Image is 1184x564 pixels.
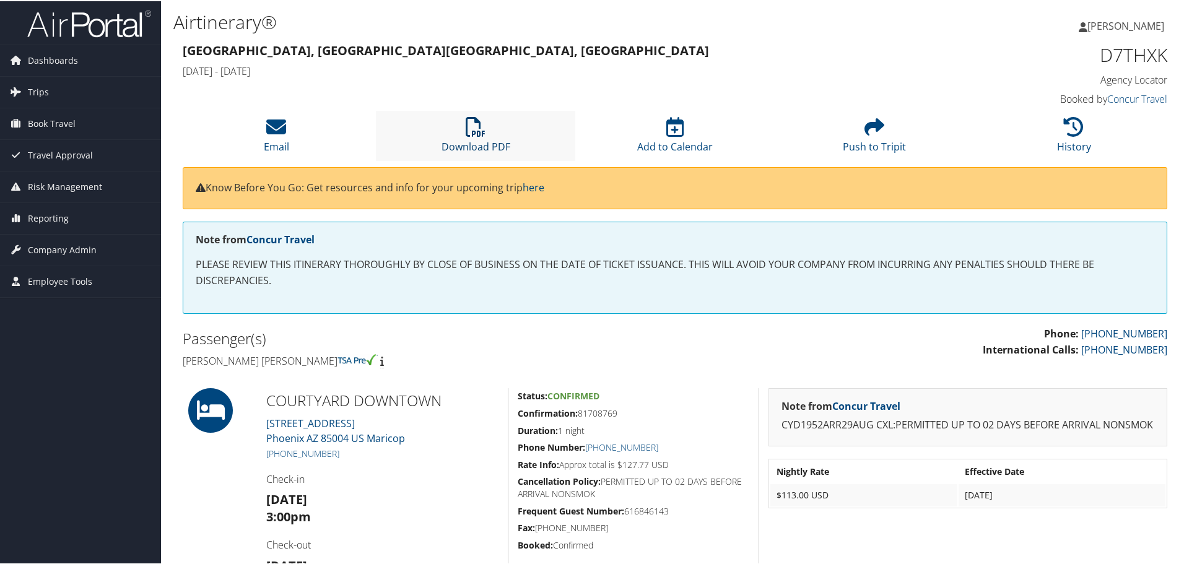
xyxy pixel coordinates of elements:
strong: Cancellation Policy: [518,474,601,486]
h5: 1 night [518,423,749,436]
h5: Approx total is $127.77 USD [518,458,749,470]
a: Push to Tripit [843,123,906,152]
span: Trips [28,76,49,106]
span: [PERSON_NAME] [1087,18,1164,32]
strong: 3:00pm [266,507,311,524]
h5: PERMITTED UP TO 02 DAYS BEFORE ARRIVAL NONSMOK [518,474,749,498]
a: [PHONE_NUMBER] [585,440,658,452]
p: PLEASE REVIEW THIS ITINERARY THOROUGHLY BY CLOSE OF BUSINESS ON THE DATE OF TICKET ISSUANCE. THIS... [196,256,1154,287]
h1: Airtinerary® [173,8,842,34]
td: $113.00 USD [770,483,957,505]
a: History [1057,123,1091,152]
a: Concur Travel [832,398,900,412]
th: Nightly Rate [770,459,957,482]
img: tsa-precheck.png [337,353,378,364]
h1: D7THXK [935,41,1167,67]
h5: 616846143 [518,504,749,516]
a: [PHONE_NUMBER] [1081,326,1167,339]
strong: Booked: [518,538,553,550]
a: [STREET_ADDRESS]Phoenix AZ 85004 US Maricop [266,415,405,444]
p: Know Before You Go: Get resources and info for your upcoming trip [196,179,1154,195]
a: [PHONE_NUMBER] [266,446,339,458]
h4: [DATE] - [DATE] [183,63,916,77]
h4: Check-in [266,471,498,485]
a: Add to Calendar [637,123,713,152]
strong: Rate Info: [518,458,559,469]
img: airportal-logo.png [27,8,151,37]
span: Company Admin [28,233,97,264]
a: [PERSON_NAME] [1079,6,1177,43]
h4: Booked by [935,91,1167,105]
span: Employee Tools [28,265,92,296]
span: Confirmed [547,389,599,401]
h4: [PERSON_NAME] [PERSON_NAME] [183,353,666,367]
a: Concur Travel [246,232,315,245]
h5: Confirmed [518,538,749,550]
h4: Agency Locator [935,72,1167,85]
h5: [PHONE_NUMBER] [518,521,749,533]
a: Download PDF [442,123,510,152]
strong: [GEOGRAPHIC_DATA], [GEOGRAPHIC_DATA] [GEOGRAPHIC_DATA], [GEOGRAPHIC_DATA] [183,41,709,58]
strong: Note from [196,232,315,245]
h2: Passenger(s) [183,327,666,348]
a: here [523,180,544,193]
span: Dashboards [28,44,78,75]
h2: COURTYARD DOWNTOWN [266,389,498,410]
strong: [DATE] [266,490,307,506]
strong: Phone: [1044,326,1079,339]
strong: Status: [518,389,547,401]
span: Reporting [28,202,69,233]
strong: International Calls: [983,342,1079,355]
strong: Note from [781,398,900,412]
strong: Duration: [518,423,558,435]
a: Email [264,123,289,152]
strong: Confirmation: [518,406,578,418]
span: Risk Management [28,170,102,201]
p: CYD1952ARR29AUG CXL:PERMITTED UP TO 02 DAYS BEFORE ARRIVAL NONSMOK [781,416,1154,432]
a: Concur Travel [1107,91,1167,105]
th: Effective Date [959,459,1165,482]
td: [DATE] [959,483,1165,505]
h5: 81708769 [518,406,749,419]
strong: Frequent Guest Number: [518,504,624,516]
span: Book Travel [28,107,76,138]
span: Travel Approval [28,139,93,170]
a: [PHONE_NUMBER] [1081,342,1167,355]
strong: Phone Number: [518,440,585,452]
h4: Check-out [266,537,498,550]
strong: Fax: [518,521,535,532]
